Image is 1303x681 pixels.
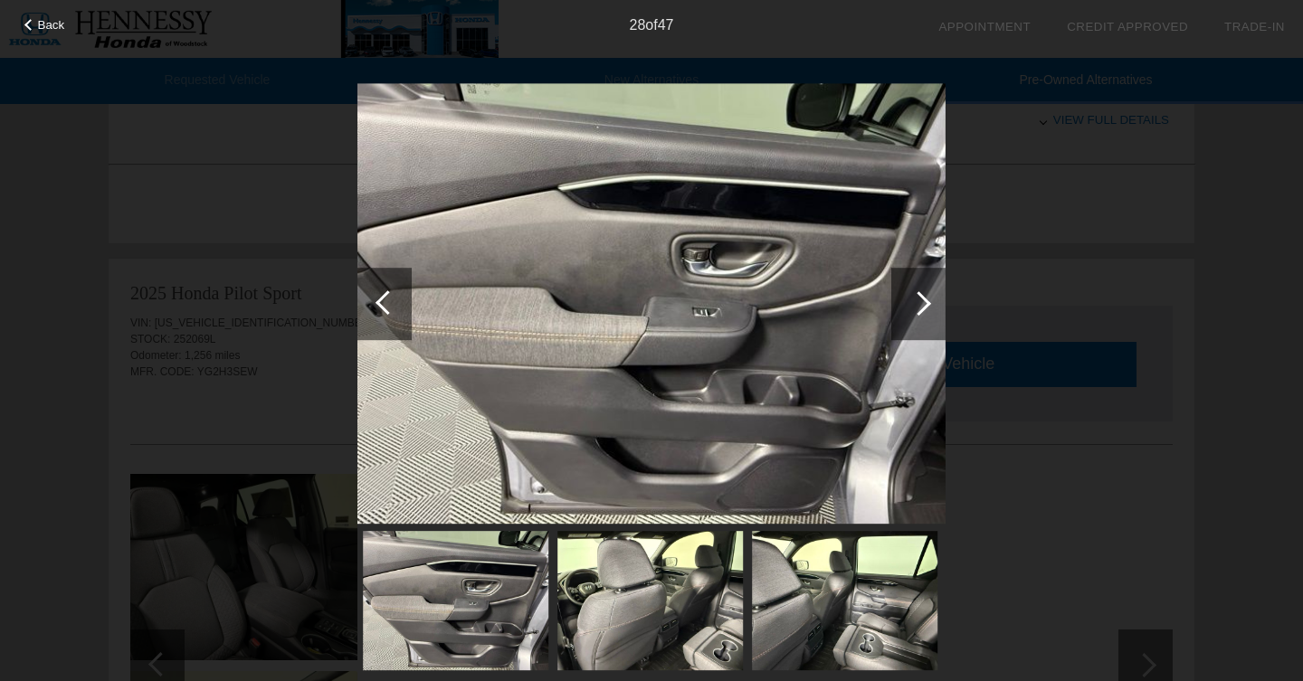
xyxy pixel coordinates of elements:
[557,531,743,670] img: 8257efa7-f638-4904-a954-cbdc88c24fea.jpeg
[363,531,548,670] img: fe923e84-4897-40ba-8773-a07f7c0902e4.jpeg
[1067,20,1188,33] a: Credit Approved
[752,531,937,670] img: 178c312c-91fb-4f3f-be9d-a8de50e0090c.jpeg
[1224,20,1285,33] a: Trade-In
[38,18,65,32] span: Back
[357,83,946,525] img: fe923e84-4897-40ba-8773-a07f7c0902e4.jpeg
[658,17,674,33] span: 47
[938,20,1031,33] a: Appointment
[630,17,646,33] span: 28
